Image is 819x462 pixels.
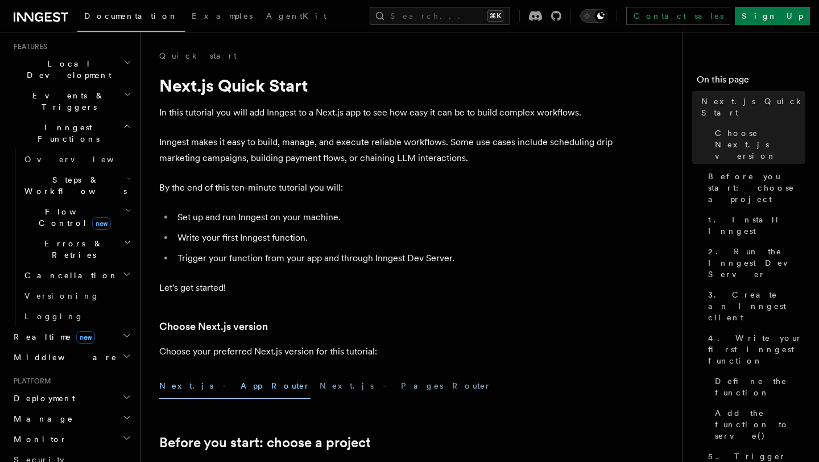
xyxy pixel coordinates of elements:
span: 1. Install Inngest [708,214,805,237]
p: Inngest makes it easy to build, manage, and execute reliable workflows. Some use cases include sc... [159,134,614,166]
a: Quick start [159,50,237,61]
div: Inngest Functions [9,149,134,327]
button: Events & Triggers [9,85,134,117]
a: 2. Run the Inngest Dev Server [704,241,805,284]
button: Manage [9,409,134,429]
span: Middleware [9,352,117,363]
span: AgentKit [266,11,326,20]
button: Next.js - App Router [159,373,311,399]
span: Flow Control [20,206,125,229]
p: Let's get started! [159,280,614,296]
span: Deployment [9,393,75,404]
button: Middleware [9,347,134,368]
span: new [76,331,95,344]
a: Logging [20,306,134,327]
li: Set up and run Inngest on your machine. [174,209,614,225]
button: Search...⌘K [370,7,510,25]
span: Choose Next.js version [715,127,805,162]
span: 2. Run the Inngest Dev Server [708,246,805,280]
a: AgentKit [259,3,333,31]
span: Documentation [84,11,178,20]
a: Overview [20,149,134,170]
span: Before you start: choose a project [708,171,805,205]
button: Inngest Functions [9,117,134,149]
button: Monitor [9,429,134,449]
button: Errors & Retries [20,233,134,265]
span: 4. Write your first Inngest function [708,332,805,366]
p: By the end of this ten-minute tutorial you will: [159,180,614,196]
button: Local Development [9,53,134,85]
p: In this tutorial you will add Inngest to a Next.js app to see how easy it can be to build complex... [159,105,614,121]
a: Choose Next.js version [159,319,268,335]
span: Events & Triggers [9,90,124,113]
span: Errors & Retries [20,238,123,261]
li: Write your first Inngest function. [174,230,614,246]
a: Sign Up [735,7,810,25]
kbd: ⌘K [487,10,503,22]
span: Examples [192,11,253,20]
span: Monitor [9,434,67,445]
span: Add the function to serve() [715,407,805,442]
a: Choose Next.js version [710,123,805,166]
span: Platform [9,377,51,386]
a: Before you start: choose a project [704,166,805,209]
button: Realtimenew [9,327,134,347]
span: Steps & Workflows [20,174,127,197]
span: new [92,217,111,230]
span: Local Development [9,58,124,81]
button: Next.js - Pages Router [320,373,491,399]
li: Trigger your function from your app and through Inngest Dev Server. [174,250,614,266]
a: 4. Write your first Inngest function [704,328,805,371]
span: Features [9,42,47,51]
a: Define the function [710,371,805,403]
a: Contact sales [626,7,730,25]
h1: Next.js Quick Start [159,75,614,96]
button: Deployment [9,388,134,409]
a: Add the function to serve() [710,403,805,446]
a: Next.js Quick Start [697,91,805,123]
button: Steps & Workflows [20,170,134,201]
span: Overview [24,155,142,164]
span: Logging [24,312,84,321]
a: Versioning [20,286,134,306]
a: Before you start: choose a project [159,435,371,451]
button: Flow Controlnew [20,201,134,233]
span: Versioning [24,291,100,300]
button: Toggle dark mode [580,9,607,23]
span: Next.js Quick Start [701,96,805,118]
span: Cancellation [20,270,118,281]
p: Choose your preferred Next.js version for this tutorial: [159,344,614,360]
span: 3. Create an Inngest client [708,289,805,323]
span: Realtime [9,331,95,343]
span: Manage [9,413,73,424]
a: 1. Install Inngest [704,209,805,241]
a: 3. Create an Inngest client [704,284,805,328]
a: Documentation [77,3,185,32]
h4: On this page [697,73,805,91]
span: Define the function [715,376,805,398]
span: Inngest Functions [9,122,123,145]
a: Examples [185,3,259,31]
button: Cancellation [20,265,134,286]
